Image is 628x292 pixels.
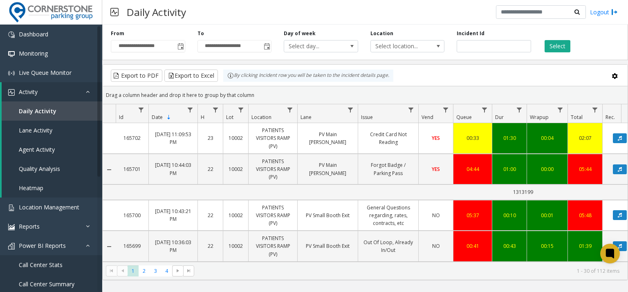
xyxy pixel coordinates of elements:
[284,30,316,37] label: Day of week
[530,114,549,121] span: Wrapup
[201,114,204,121] span: H
[8,224,15,230] img: 'icon'
[532,165,563,173] div: 00:00
[19,165,60,173] span: Quality Analysis
[19,222,40,230] span: Reports
[497,242,522,250] a: 00:43
[8,70,15,76] img: 'icon'
[573,242,597,250] a: 01:39
[514,104,525,115] a: Dur Filter Menu
[253,157,292,181] a: PATIENTS VISITORS RAMP (PV)
[361,114,373,121] span: Issue
[19,184,43,192] span: Heatmap
[532,211,563,219] a: 00:01
[422,114,433,121] span: Vend
[363,161,413,177] a: Forgot Badge / Parking Pass
[497,211,522,219] div: 00:10
[154,207,193,223] a: [DATE] 10:43:21 PM
[590,104,601,115] a: Total Filter Menu
[495,114,504,121] span: Dur
[228,242,243,250] a: 10002
[203,211,218,219] a: 22
[253,234,292,258] a: PATIENTS VISITORS RAMP (PV)
[2,159,102,178] a: Quality Analysis
[119,114,123,121] span: Id
[606,114,615,121] span: Rec.
[19,261,63,269] span: Call Center Stats
[186,267,192,274] span: Go to the last page
[19,69,72,76] span: Live Queue Monitor
[235,104,247,115] a: Lot Filter Menu
[424,165,448,173] a: YES
[110,2,119,22] img: pageIcon
[128,265,139,276] span: Page 1
[497,165,522,173] a: 01:00
[199,267,619,274] kendo-pager-info: 1 - 30 of 112 items
[303,130,353,146] a: PV Main [PERSON_NAME]
[227,72,234,79] img: infoIcon.svg
[2,140,102,159] a: Agent Activity
[424,242,448,250] a: NO
[573,211,597,219] a: 05:48
[175,267,181,274] span: Go to the next page
[103,104,628,261] div: Data table
[166,114,172,121] span: Sortable
[152,114,163,121] span: Date
[185,104,196,115] a: Date Filter Menu
[285,104,296,115] a: Location Filter Menu
[251,114,271,121] span: Location
[406,104,417,115] a: Issue Filter Menu
[19,242,66,249] span: Power BI Reports
[573,134,597,142] a: 02:07
[424,211,448,219] a: NO
[161,265,172,276] span: Page 4
[532,242,563,250] div: 00:15
[571,114,583,121] span: Total
[172,265,183,277] span: Go to the next page
[432,212,440,219] span: NO
[121,242,144,250] a: 165699
[345,104,356,115] a: Lane Filter Menu
[370,30,393,37] label: Location
[611,8,618,16] img: logout
[150,265,161,276] span: Page 3
[2,82,102,101] a: Activity
[458,242,487,250] a: 00:41
[19,126,52,134] span: Lane Activity
[154,130,193,146] a: [DATE] 11:09:53 PM
[228,165,243,173] a: 10002
[590,8,618,16] a: Logout
[497,134,522,142] a: 01:30
[440,104,451,115] a: Vend Filter Menu
[103,88,628,102] div: Drag a column header and drop it here to group by that column
[303,242,353,250] a: PV Small Booth Exit
[458,165,487,173] a: 04:44
[457,30,484,37] label: Incident Id
[123,2,190,22] h3: Daily Activity
[136,104,147,115] a: Id Filter Menu
[432,243,440,249] span: NO
[573,165,597,173] a: 05:44
[555,104,566,115] a: Wrapup Filter Menu
[458,211,487,219] a: 05:37
[301,114,312,121] span: Lane
[121,165,144,173] a: 165701
[19,49,48,57] span: Monitoring
[363,204,413,227] a: General Questions regarding, rates, contracts, etc
[210,104,221,115] a: H Filter Menu
[154,161,193,177] a: [DATE] 10:44:03 PM
[176,40,185,52] span: Toggle popup
[164,70,218,82] button: Export to Excel
[262,40,271,52] span: Toggle popup
[532,134,563,142] div: 00:04
[111,30,124,37] label: From
[284,40,343,52] span: Select day...
[19,203,79,211] span: Location Management
[458,134,487,142] a: 00:33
